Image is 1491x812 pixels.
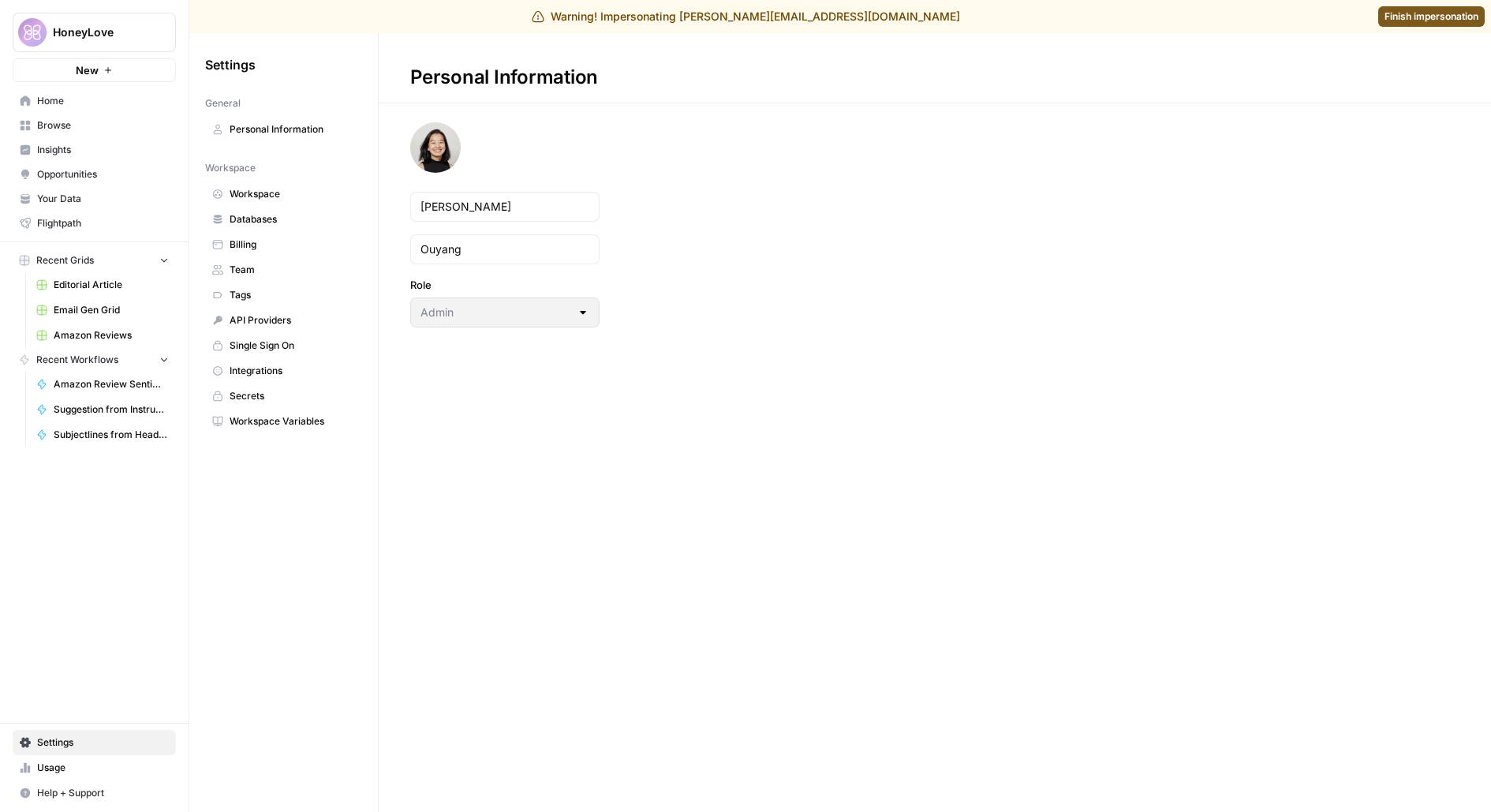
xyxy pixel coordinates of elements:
a: Settings [13,730,176,755]
span: Workspace [205,161,256,175]
a: Opportunities [13,162,176,187]
a: Workspace Variables [205,409,362,434]
a: Databases [205,207,362,232]
a: Secrets [205,384,362,409]
span: Your Data [37,192,169,206]
a: Your Data [13,186,176,211]
span: Help + Support [37,786,169,800]
button: Workspace: HoneyLove [13,13,176,52]
span: Settings [205,55,256,74]
a: Single Sign On [205,333,362,358]
a: Insights [13,137,176,163]
span: New [76,62,99,78]
img: HoneyLove Logo [18,18,47,47]
a: Suggestion from Instruction [29,397,176,422]
span: API Providers [230,313,355,327]
span: Usage [37,761,169,775]
span: Workspace [230,187,355,201]
a: Amazon Review Sentiments [29,372,176,397]
span: Suggestion from Instruction [54,402,169,417]
span: Workspace Variables [230,414,355,428]
span: Recent Workflows [36,353,118,367]
span: Amazon Review Sentiments [54,377,169,391]
span: Tags [230,288,355,302]
span: Email Gen Grid [54,303,169,317]
span: Editorial Article [54,278,169,292]
a: Editorial Article [29,272,176,297]
a: API Providers [205,308,362,333]
span: HoneyLove [53,24,148,40]
span: Team [230,263,355,277]
label: Role [410,277,600,293]
span: Settings [37,735,169,750]
span: Integrations [230,364,355,378]
span: Subjectlines from Header + Copy [54,428,169,442]
a: Flightpath [13,211,176,236]
a: Amazon Reviews [29,323,176,348]
a: Billing [205,232,362,257]
span: Amazon Reviews [54,328,169,342]
a: Tags [205,283,362,308]
a: Team [205,257,362,283]
button: New [13,58,176,82]
span: Billing [230,238,355,252]
span: Single Sign On [230,339,355,353]
a: Finish impersonation [1378,6,1485,27]
button: Recent Grids [13,249,176,272]
a: Subjectlines from Header + Copy [29,422,176,447]
span: Personal Information [230,122,355,137]
div: Personal Information [379,65,630,90]
div: Warning! Impersonating [PERSON_NAME][EMAIL_ADDRESS][DOMAIN_NAME] [532,9,960,24]
span: Recent Grids [36,253,94,268]
button: Help + Support [13,780,176,806]
span: Insights [37,143,169,157]
span: General [205,96,241,110]
span: Home [37,94,169,108]
span: Finish impersonation [1384,9,1478,24]
img: avatar [410,122,461,173]
span: Databases [230,212,355,226]
a: Integrations [205,358,362,384]
span: Browse [37,118,169,133]
a: Browse [13,113,176,138]
a: Home [13,88,176,114]
a: Usage [13,755,176,780]
span: Secrets [230,389,355,403]
span: Flightpath [37,216,169,230]
a: Email Gen Grid [29,297,176,323]
button: Recent Workflows [13,348,176,372]
span: Opportunities [37,167,169,181]
a: Personal Information [205,117,362,142]
a: Workspace [205,181,362,207]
